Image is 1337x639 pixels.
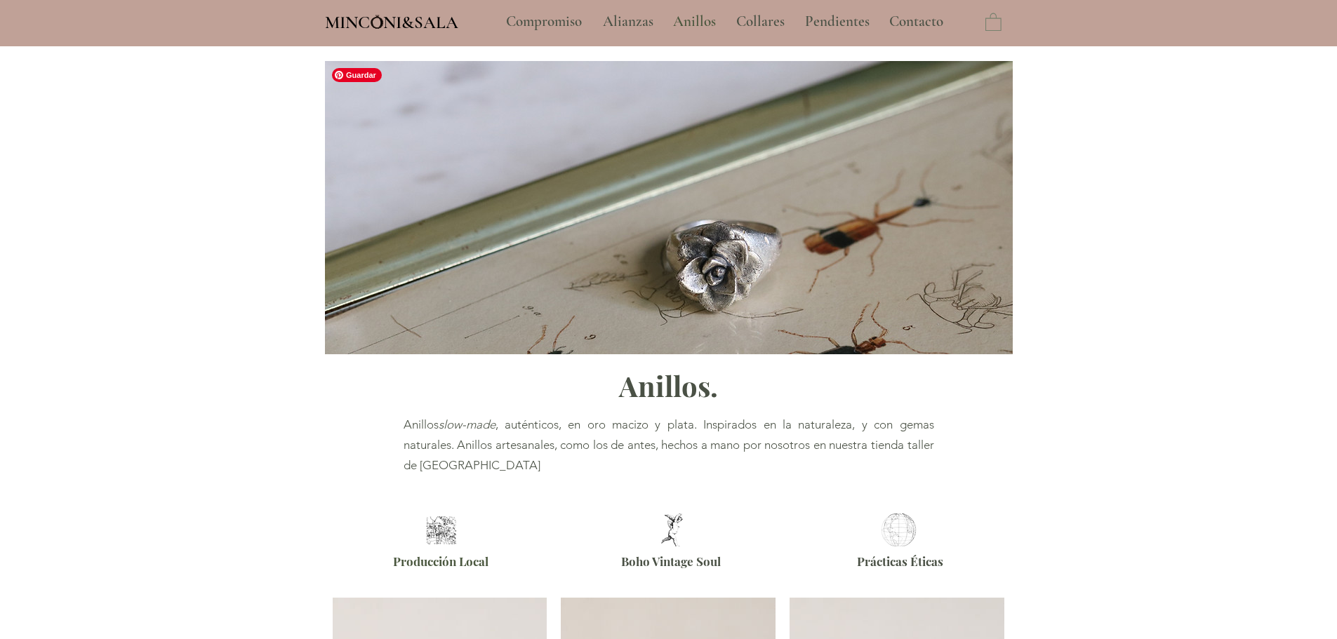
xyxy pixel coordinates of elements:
[798,4,877,39] p: Pendientes
[666,4,723,39] p: Anillos
[592,4,663,39] a: Alianzas
[726,4,794,39] a: Collares
[495,4,592,39] a: Compromiso
[325,9,458,32] a: MINCONI&SALA
[663,4,726,39] a: Anillos
[371,15,383,29] img: Minconi Sala
[325,12,458,33] span: MINCONI&SALA
[879,4,954,39] a: Contacto
[619,367,718,404] span: Anillos.
[499,4,589,39] p: Compromiso
[857,553,943,569] span: Prácticas Éticas
[794,4,879,39] a: Pendientes
[729,4,792,39] p: Collares
[621,553,721,569] span: Boho Vintage Soul
[596,4,660,39] p: Alianzas
[404,417,934,472] span: Anillos , auténticos, en oro macizo y plata. Inspirados en la naturaleza, y con gemas naturales. ...
[332,68,382,82] span: Guardar
[882,4,950,39] p: Contacto
[423,516,460,544] img: Joyeria Barcelona
[325,61,1013,354] img: Anillos artesanales inspirados en la naturaleza
[468,4,982,39] nav: Sitio
[877,513,920,546] img: Joyería Ética
[393,553,488,569] span: Producción Local
[651,513,693,546] img: Joyas de estilo Boho Vintage
[439,417,495,431] span: slow-made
